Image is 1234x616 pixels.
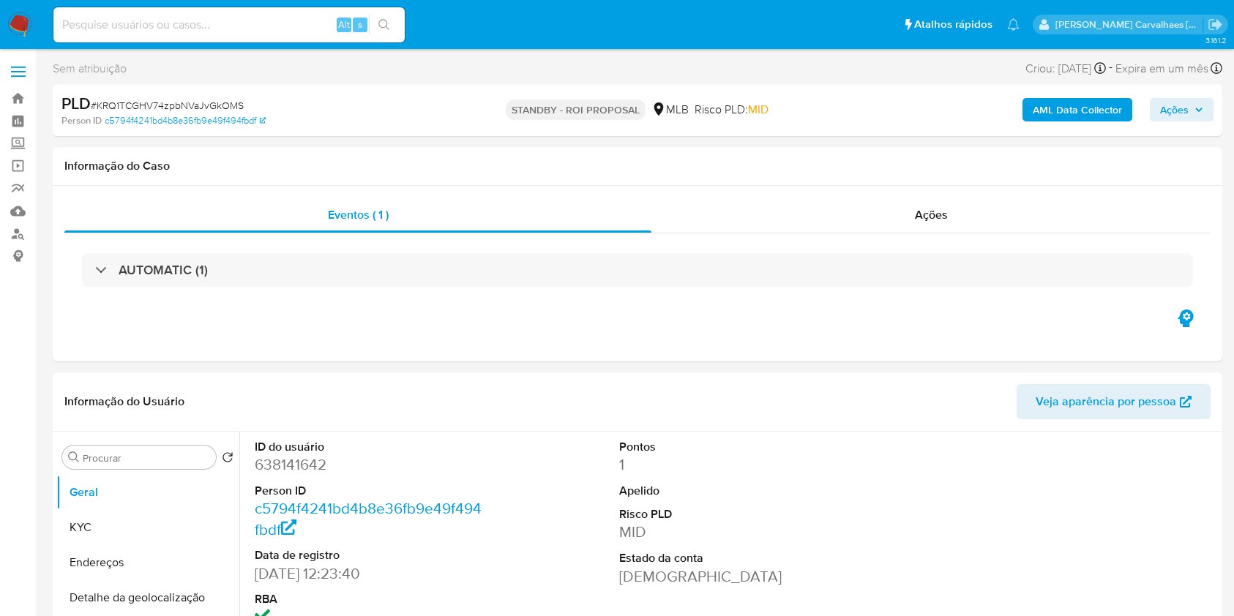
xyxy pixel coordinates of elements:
[56,580,239,615] button: Detalhe da geolocalização
[83,451,210,465] input: Procurar
[91,98,244,113] span: # KRQ1TCGHV74zpbNVaJvGkOMS
[914,17,992,32] span: Atalhos rápidos
[619,506,848,522] dt: Risco PLD
[255,547,483,563] dt: Data de registro
[1208,17,1223,32] a: Sair
[1022,98,1132,121] button: AML Data Collector
[695,102,769,118] span: Risco PLD:
[328,206,389,223] span: Eventos ( 1 )
[358,18,362,31] span: s
[53,15,405,34] input: Pesquise usuários ou casos...
[1115,61,1208,77] span: Expira em um mês
[1160,98,1189,121] span: Ações
[748,101,769,118] span: MID
[1007,18,1020,31] a: Notificações
[1109,59,1113,78] span: -
[506,99,646,120] p: STANDBY - ROI PROPOSAL
[64,394,184,409] h1: Informação do Usuário
[255,563,483,584] dd: [DATE] 12:23:40
[255,497,482,539] a: c5794f4241bd4b8e36fb9e49f494fbdf
[105,114,266,127] a: c5794f4241bd4b8e36fb9e49f494fbdf
[82,253,1193,287] div: AUTOMATIC (1)
[68,451,80,463] button: Procurar
[619,454,848,475] dd: 1
[619,439,848,455] dt: Pontos
[1036,384,1176,419] span: Veja aparência por pessoa
[255,591,483,607] dt: RBA
[619,550,848,566] dt: Estado da conta
[619,566,848,587] dd: [DEMOGRAPHIC_DATA]
[255,439,483,455] dt: ID do usuário
[64,159,1211,173] h1: Informação do Caso
[56,545,239,580] button: Endereços
[1033,98,1122,121] b: AML Data Collector
[1055,18,1203,31] p: sara.carvalhaes@mercadopago.com.br
[119,262,208,278] h3: AUTOMATIC (1)
[222,451,233,467] button: Retornar ao pedido padrão
[651,102,689,118] div: MLB
[56,510,239,545] button: KYC
[255,483,483,499] dt: Person ID
[619,522,848,542] dd: MID
[338,18,350,31] span: Alt
[56,475,239,510] button: Geral
[369,15,399,35] button: search-icon
[915,206,948,223] span: Ações
[255,454,483,475] dd: 638141642
[61,91,91,115] b: PLD
[53,61,127,77] span: Sem atribuição
[1017,384,1211,419] button: Veja aparência por pessoa
[619,483,848,499] dt: Apelido
[1025,59,1106,78] div: Criou: [DATE]
[61,114,102,127] b: Person ID
[1150,98,1214,121] button: Ações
